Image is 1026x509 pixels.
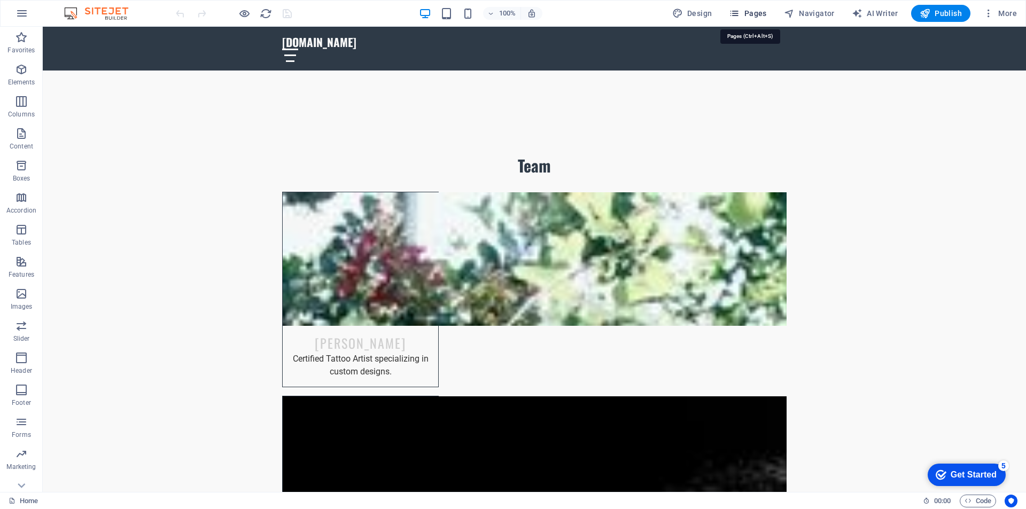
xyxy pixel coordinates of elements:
img: Editor Logo [61,7,142,20]
span: Pages [729,8,766,19]
p: Columns [8,110,35,119]
div: Get Started 5 items remaining, 0% complete [9,5,87,28]
div: Get Started [32,12,77,21]
a: Click to cancel selection. Double-click to open Pages [9,495,38,507]
span: AI Writer [852,8,898,19]
p: Features [9,270,34,279]
p: Content [10,142,33,151]
span: Code [965,495,991,507]
button: Click here to leave preview mode and continue editing [238,7,251,20]
p: Tables [12,238,31,247]
p: Slider [13,334,30,343]
button: Navigator [780,5,839,22]
button: Usercentrics [1005,495,1017,507]
div: 5 [79,2,90,13]
span: Design [672,8,712,19]
p: Forms [12,430,31,439]
p: Favorites [7,46,35,54]
button: Publish [911,5,970,22]
button: More [979,5,1021,22]
span: : [942,497,943,505]
p: Marketing [6,463,36,471]
i: Reload page [260,7,272,20]
button: 100% [483,7,521,20]
span: Navigator [784,8,835,19]
button: reload [259,7,272,20]
p: Boxes [13,174,30,183]
p: Footer [12,398,31,407]
p: Header [11,366,32,375]
button: Pages [725,5,771,22]
button: Code [960,495,996,507]
button: AI Writer [848,5,903,22]
button: Design [668,5,717,22]
h6: Session time [923,495,951,507]
span: More [983,8,1017,19]
span: 00 00 [934,495,951,507]
h6: 100% [499,7,516,20]
p: Images [11,302,33,311]
p: Elements [8,78,35,87]
p: Accordion [6,206,36,215]
span: Publish [920,8,962,19]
